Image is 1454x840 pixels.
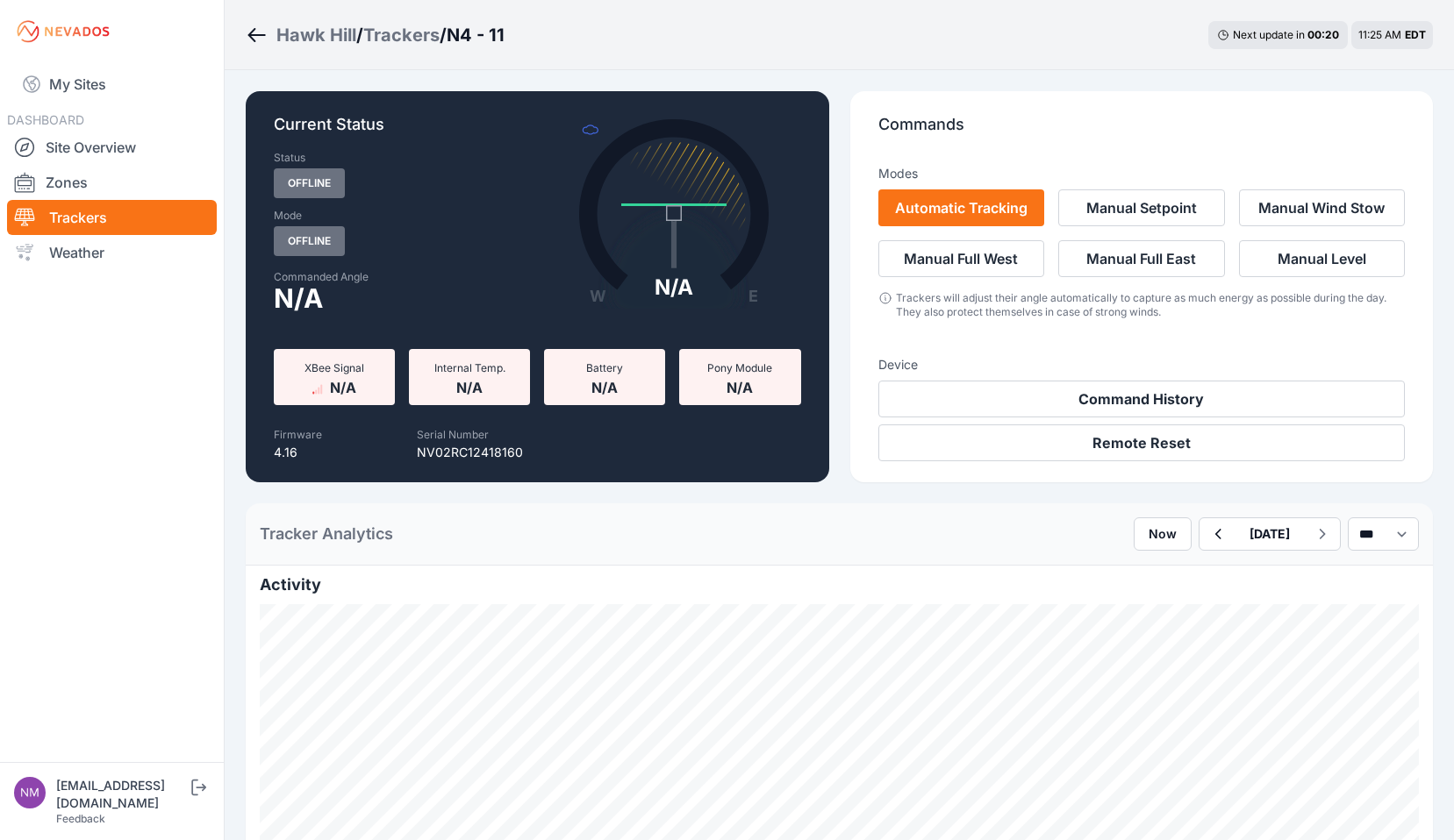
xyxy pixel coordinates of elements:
img: Nevados [14,18,112,46]
button: Manual Full West [878,240,1045,277]
button: Manual Wind Stow [1239,189,1406,226]
label: Firmware [274,428,322,441]
span: N/A [330,375,356,396]
img: nmarkham@nexamp.com [14,777,46,808]
a: Feedback [56,812,105,825]
h2: Tracker Analytics [260,522,393,546]
a: Weather [7,235,217,270]
button: [DATE] [1236,518,1304,550]
span: Internal Temp. [434,361,505,374]
span: DASHBOARD [7,112,84,127]
h3: Device [878,356,1406,374]
button: Automatic Tracking [878,189,1045,226]
span: N/A [456,375,483,396]
label: Mode [274,209,302,223]
a: Zones [7,165,217,200]
label: Status [274,151,305,165]
span: N/A [591,375,618,396]
label: Commanded Angle [274,270,526,284]
button: Manual Setpoint [1058,189,1225,226]
button: Manual Full East [1058,240,1225,277]
div: Trackers will adjust their angle automatically to capture as much energy as possible during the d... [896,291,1405,319]
button: Command History [878,381,1406,417]
a: Trackers [363,23,440,47]
h2: Activity [260,573,1419,597]
p: Current Status [274,112,801,151]
span: Offline [274,226,345,256]
span: Offline [274,168,345,198]
p: Commands [878,112,1406,151]
div: [EMAIL_ADDRESS][DOMAIN_NAME] [56,777,188,812]
span: Pony Module [707,361,772,374]
span: 11:25 AM [1358,28,1401,41]
button: Remote Reset [878,424,1406,461]
a: Site Overview [7,130,217,165]
p: NV02RC12418160 [417,444,523,461]
span: N/A [274,288,323,309]
span: N/A [727,375,753,396]
a: My Sites [7,63,217,105]
span: Battery [586,361,623,374]
a: Trackers [7,200,217,235]
h3: Modes [878,165,918,182]
button: Manual Level [1239,240,1406,277]
div: 00 : 20 [1307,28,1339,42]
p: 4.16 [274,444,322,461]
div: N/A [655,274,693,302]
button: Now [1134,517,1192,551]
span: Next update in [1233,28,1305,41]
span: / [440,23,447,47]
label: Serial Number [417,428,489,441]
span: / [356,23,363,47]
nav: Breadcrumb [246,12,505,58]
span: XBee Signal [304,361,364,374]
span: EDT [1405,28,1426,41]
a: Hawk Hill [276,23,356,47]
h3: N4 - 11 [447,23,505,47]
